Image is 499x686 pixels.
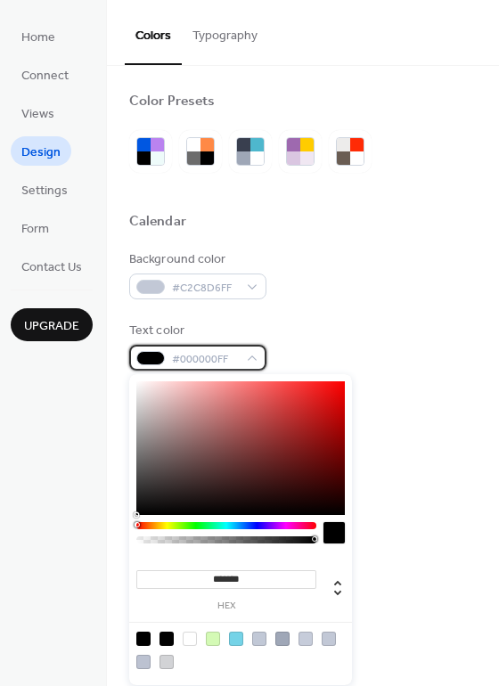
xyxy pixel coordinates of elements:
span: Form [21,220,49,239]
div: rgb(212, 250, 181) [206,632,220,646]
a: Form [11,213,60,242]
div: Background color [129,250,263,269]
a: Contact Us [11,251,93,281]
a: Design [11,136,71,166]
a: Connect [11,60,79,89]
span: Home [21,29,55,47]
div: Calendar [129,213,186,232]
div: Text color [129,322,263,340]
span: Views [21,105,54,124]
div: rgb(194, 200, 214) [322,632,336,646]
span: Contact Us [21,258,82,277]
div: rgb(0, 0, 0) [136,632,151,646]
a: Views [11,98,65,127]
div: Color Presets [129,93,215,111]
div: rgb(159, 167, 183) [275,632,290,646]
div: rgb(117, 211, 231) [229,632,243,646]
button: Upgrade [11,308,93,341]
span: Settings [21,182,68,200]
div: rgb(188, 194, 209) [136,655,151,669]
span: Upgrade [24,317,79,336]
div: rgb(198, 204, 218) [299,632,313,646]
span: #C2C8D6FF [172,279,238,298]
div: rgb(255, 255, 255) [183,632,197,646]
span: #000000FF [172,350,238,369]
div: rgba(41, 45, 57, 0.20784313725490197) [160,655,174,669]
a: Settings [11,175,78,204]
a: Home [11,21,66,51]
span: Design [21,143,61,162]
label: hex [136,601,316,611]
span: Connect [21,67,69,86]
div: rgb(193, 200, 214) [252,632,266,646]
div: rgb(2, 2, 2) [160,632,174,646]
